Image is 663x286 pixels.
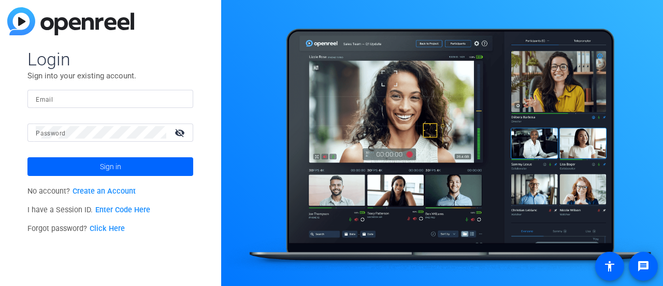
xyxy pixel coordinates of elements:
span: Login [27,48,193,70]
span: I have a Session ID. [27,206,150,214]
mat-icon: message [637,260,650,273]
input: Enter Email Address [36,92,185,105]
a: Click Here [90,224,125,233]
span: Forgot password? [27,224,125,233]
mat-icon: accessibility [603,260,616,273]
p: Sign into your existing account. [27,70,193,81]
span: No account? [27,187,136,196]
mat-label: Password [36,130,65,137]
button: Sign in [27,157,193,176]
mat-icon: visibility_off [168,125,193,140]
img: blue-gradient.svg [7,7,134,35]
a: Enter Code Here [95,206,150,214]
mat-label: Email [36,96,53,103]
a: Create an Account [73,187,136,196]
span: Sign in [100,154,121,180]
